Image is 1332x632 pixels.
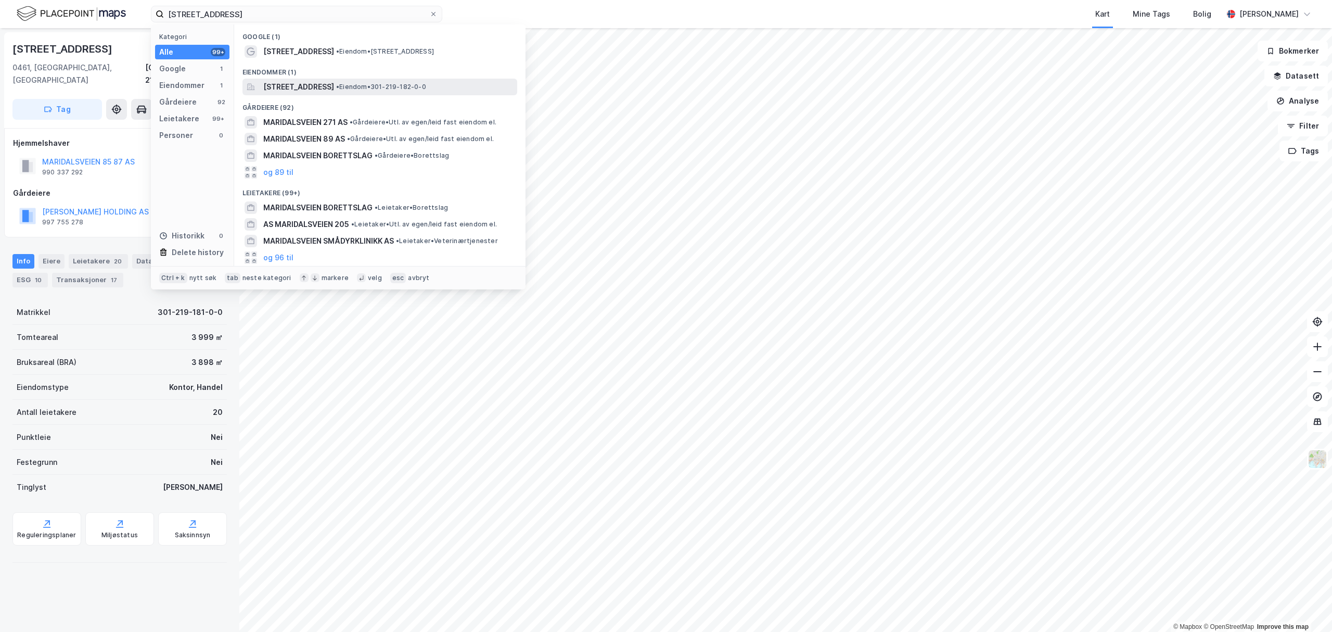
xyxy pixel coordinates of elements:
[1173,623,1202,630] a: Mapbox
[52,273,123,287] div: Transaksjoner
[13,137,226,149] div: Hjemmelshaver
[145,61,227,86] div: [GEOGRAPHIC_DATA], 219/181
[17,381,69,394] div: Eiendomstype
[350,118,353,126] span: •
[390,273,406,283] div: esc
[408,274,429,282] div: avbryt
[163,481,223,494] div: [PERSON_NAME]
[159,96,197,108] div: Gårdeiere
[159,273,187,283] div: Ctrl + k
[1279,141,1328,161] button: Tags
[211,431,223,444] div: Nei
[217,131,225,140] div: 0
[213,406,223,419] div: 20
[351,220,497,229] span: Leietaker • Utl. av egen/leid fast eiendom el.
[1239,8,1299,20] div: [PERSON_NAME]
[1308,449,1327,469] img: Z
[322,274,349,282] div: markere
[211,115,225,123] div: 99+
[17,456,57,469] div: Festegrunn
[263,201,373,214] span: MARIDALSVEIEN BORETTSLAG
[396,237,399,245] span: •
[336,47,434,56] span: Eiendom • [STREET_ADDRESS]
[12,61,145,86] div: 0461, [GEOGRAPHIC_DATA], [GEOGRAPHIC_DATA]
[112,256,124,267] div: 20
[263,218,349,231] span: AS MARIDALSVEIEN 205
[12,41,114,57] div: [STREET_ADDRESS]
[211,456,223,469] div: Nei
[234,24,526,43] div: Google (1)
[368,274,382,282] div: velg
[217,98,225,106] div: 92
[347,135,350,143] span: •
[33,275,44,285] div: 10
[1267,91,1328,111] button: Analyse
[1133,8,1170,20] div: Mine Tags
[1280,582,1332,632] iframe: Chat Widget
[375,204,378,211] span: •
[1193,8,1211,20] div: Bolig
[191,356,223,369] div: 3 898 ㎡
[159,112,199,125] div: Leietakere
[211,48,225,56] div: 99+
[12,99,102,120] button: Tag
[350,118,496,127] span: Gårdeiere • Utl. av egen/leid fast eiendom el.
[17,331,58,344] div: Tomteareal
[217,232,225,240] div: 0
[12,254,34,269] div: Info
[175,531,211,539] div: Saksinnsyn
[1257,623,1309,630] a: Improve this map
[396,237,498,245] span: Leietaker • Veterinærtjenester
[17,481,46,494] div: Tinglyst
[336,83,339,91] span: •
[17,356,76,369] div: Bruksareal (BRA)
[159,33,229,41] div: Kategori
[375,204,448,212] span: Leietaker • Borettslag
[42,218,83,226] div: 997 755 278
[263,116,348,129] span: MARIDALSVEIEN 271 AS
[263,81,334,93] span: [STREET_ADDRESS]
[375,151,449,160] span: Gårdeiere • Borettslag
[12,273,48,287] div: ESG
[189,274,217,282] div: nytt søk
[242,274,291,282] div: neste kategori
[1280,582,1332,632] div: Kontrollprogram for chat
[1203,623,1254,630] a: OpenStreetMap
[347,135,494,143] span: Gårdeiere • Utl. av egen/leid fast eiendom el.
[159,62,186,75] div: Google
[17,431,51,444] div: Punktleie
[172,246,224,259] div: Delete history
[234,181,526,199] div: Leietakere (99+)
[263,149,373,162] span: MARIDALSVEIEN BORETTSLAG
[159,79,204,92] div: Eiendommer
[159,230,204,242] div: Historikk
[17,5,126,23] img: logo.f888ab2527a4732fd821a326f86c7f29.svg
[336,47,339,55] span: •
[109,275,119,285] div: 17
[158,306,223,319] div: 301-219-181-0-0
[101,531,138,539] div: Miljøstatus
[132,254,171,269] div: Datasett
[169,381,223,394] div: Kontor, Handel
[263,45,334,58] span: [STREET_ADDRESS]
[225,273,240,283] div: tab
[1278,116,1328,136] button: Filter
[13,187,226,199] div: Gårdeiere
[263,251,293,264] button: og 96 til
[159,129,193,142] div: Personer
[164,6,429,22] input: Søk på adresse, matrikkel, gårdeiere, leietakere eller personer
[375,151,378,159] span: •
[336,83,426,91] span: Eiendom • 301-219-182-0-0
[17,306,50,319] div: Matrikkel
[159,46,173,58] div: Alle
[17,406,76,419] div: Antall leietakere
[1264,66,1328,86] button: Datasett
[263,166,293,179] button: og 89 til
[217,65,225,73] div: 1
[351,220,354,228] span: •
[263,235,394,247] span: MARIDALSVEIEN SMÅDYRKLINIKK AS
[191,331,223,344] div: 3 999 ㎡
[1095,8,1110,20] div: Kart
[263,133,345,145] span: MARIDALSVEIEN 89 AS
[39,254,65,269] div: Eiere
